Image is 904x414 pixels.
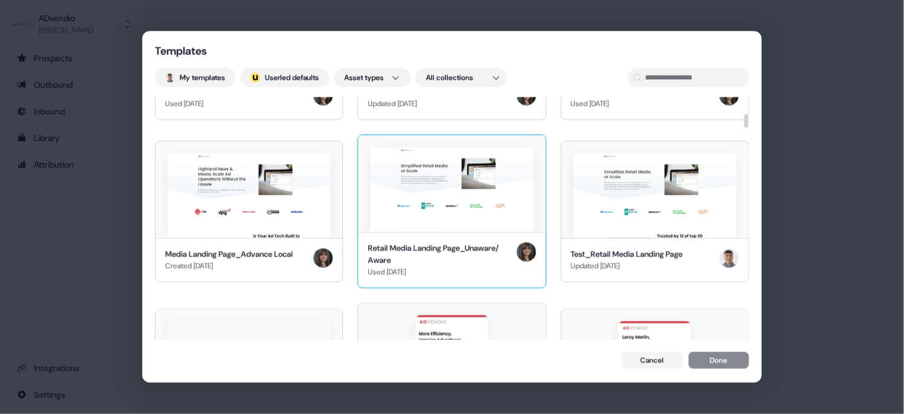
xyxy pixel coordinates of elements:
[313,86,333,105] img: Michaela
[368,266,511,278] div: Used [DATE]
[571,97,658,110] div: Used [DATE]
[416,315,488,388] img: 2025_Retail_1:1_Consideration_BAE_More Efficiency, Happier Advertisers
[571,260,683,272] div: Updated [DATE]
[571,86,658,98] div: 2025_08 Advance Local
[240,68,329,87] button: userled logo;Userled defaults
[368,242,511,266] div: Retail Media Landing Page_Unaware/ Aware
[358,134,546,288] button: Retail Media Landing Page_Unaware/ AwareRetail Media Landing Page_Unaware/ AwareUsed [DATE]Michaela
[165,260,293,272] div: Created [DATE]
[334,68,411,87] button: Asset types
[165,97,258,110] div: Used [DATE]
[155,68,235,87] button: My templates
[622,352,683,369] button: Cancel
[416,68,506,87] button: All collections
[517,242,536,261] img: Michaela
[165,73,175,82] img: Denis
[426,71,473,84] span: All collections
[155,134,343,288] button: Media Landing Page_Advance LocalMedia Landing Page_Advance LocalCreated [DATE]Michaela
[574,153,736,238] img: Test_Retail Media Landing Page
[719,86,739,105] img: Michaela
[561,134,749,288] button: Test_Retail Media Landing PageTest_Retail Media Landing PageUpdated [DATE]Denis
[618,321,691,394] img: 2025_07 Consideration_Retail
[571,248,683,260] div: Test_Retail Media Landing Page
[313,248,333,268] img: Michaela
[165,86,258,98] div: 2025_08 Advance Local 2
[155,44,276,58] div: Templates
[251,73,260,82] img: userled logo
[165,248,293,260] div: Media Landing Page_Advance Local
[370,147,533,232] img: Retail Media Landing Page_Unaware/ Aware
[719,248,739,268] img: Denis
[168,153,330,238] img: Media Landing Page_Advance Local
[368,97,418,110] div: Updated [DATE]
[251,73,260,82] div: ;
[517,86,536,105] img: Michaela
[168,321,330,406] img: Retail Media_Consideration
